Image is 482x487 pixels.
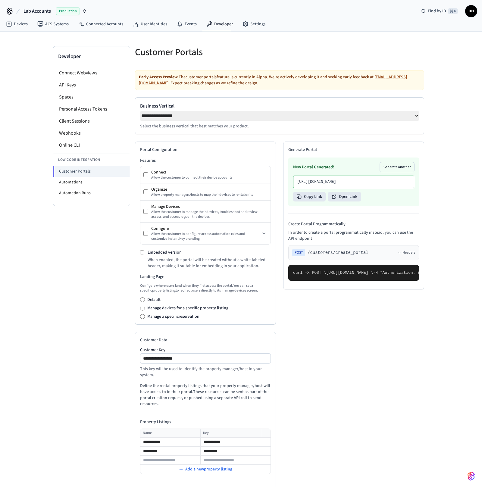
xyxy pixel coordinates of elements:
li: Connect Webviews [53,67,130,79]
a: ACS Systems [33,19,74,30]
div: Allow the customer to connect their device accounts [151,175,268,180]
div: Allow the customer to manage their devices, troubleshoot and review access, and access logs on th... [151,210,268,219]
span: /customers/create_portal [308,250,368,256]
img: SeamLogoGradient.69752ec5.svg [468,471,475,481]
span: Add a new property listing [185,466,232,472]
p: Define the rental property listings that your property manager/host will have access to in their ... [140,383,271,407]
h3: Developer [58,52,125,61]
li: Customer Portals [53,166,130,177]
label: Manage a specific reservation [147,314,199,320]
h3: Features [140,158,271,164]
span: POST [292,249,305,256]
li: Automations [53,177,130,188]
label: Manage devices for a specific property listing [147,305,228,311]
a: Developer [202,19,238,30]
label: Customer Key [140,348,271,352]
label: Default [147,297,161,303]
span: curl -X POST \ [293,270,326,275]
span: ⌘ K [448,8,458,14]
div: Configure [151,226,260,232]
div: The customer portals feature is currently in Alpha. We're actively developing it and seeking earl... [135,70,424,90]
h5: Customer Portals [135,46,276,58]
a: Settings [238,19,270,30]
li: Personal Access Tokens [53,103,130,115]
div: Connect [151,169,268,175]
li: Webhooks [53,127,130,139]
th: Key [201,429,261,438]
h3: Landing Page [140,274,271,280]
a: [EMAIL_ADDRESS][DOMAIN_NAME] [139,74,407,86]
button: Open Link [328,192,361,201]
li: Spaces [53,91,130,103]
li: API Keys [53,79,130,91]
div: Allow property managers/hosts to map their devices to rental units [151,192,268,197]
button: DH [465,5,477,17]
div: Find by ID⌘ K [416,6,463,17]
h4: Create Portal Programmatically [288,221,419,227]
th: Name [140,429,201,438]
p: Select the business vertical that best matches your product. [140,123,419,129]
label: Embedded version [148,249,182,255]
a: User Identities [128,19,172,30]
span: [URL][DOMAIN_NAME] \ [326,270,373,275]
p: In order to create a portal programmatically instead, you can use the API endpoint [288,229,419,242]
div: Organize [151,186,268,192]
p: [URL][DOMAIN_NAME] [297,180,410,184]
h2: Customer Data [140,337,271,343]
h4: Property Listings [140,419,271,425]
button: Copy Link [293,192,326,201]
h2: Portal Configuration [140,147,271,153]
h3: New Portal Generated! [293,164,334,170]
h2: Generate Portal [288,147,419,153]
li: Online CLI [53,139,130,151]
a: Devices [1,19,33,30]
li: Low Code Integration [53,154,130,166]
div: Manage Devices [151,204,268,210]
li: Client Sessions [53,115,130,127]
span: Find by ID [428,8,446,14]
strong: Early Access Preview. [139,74,179,80]
button: Headers [398,250,415,255]
button: Generate Another [380,162,414,172]
a: Events [172,19,202,30]
span: DH [466,6,477,17]
p: When enabled, the portal will be created without a white-labeled header, making it suitable for e... [148,257,271,269]
p: Configure where users land when they first access the portal. You can set a specific property lis... [140,283,271,293]
div: Allow the customer to configure access automation rules and customize Instant Key branding [151,232,260,241]
span: Production [56,7,80,15]
a: Connected Accounts [74,19,128,30]
label: Business Vertical [140,102,419,110]
li: Automation Runs [53,188,130,198]
p: This key will be used to identify the property manager/host in your system. [140,366,271,378]
span: Lab Accounts [23,8,51,15]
